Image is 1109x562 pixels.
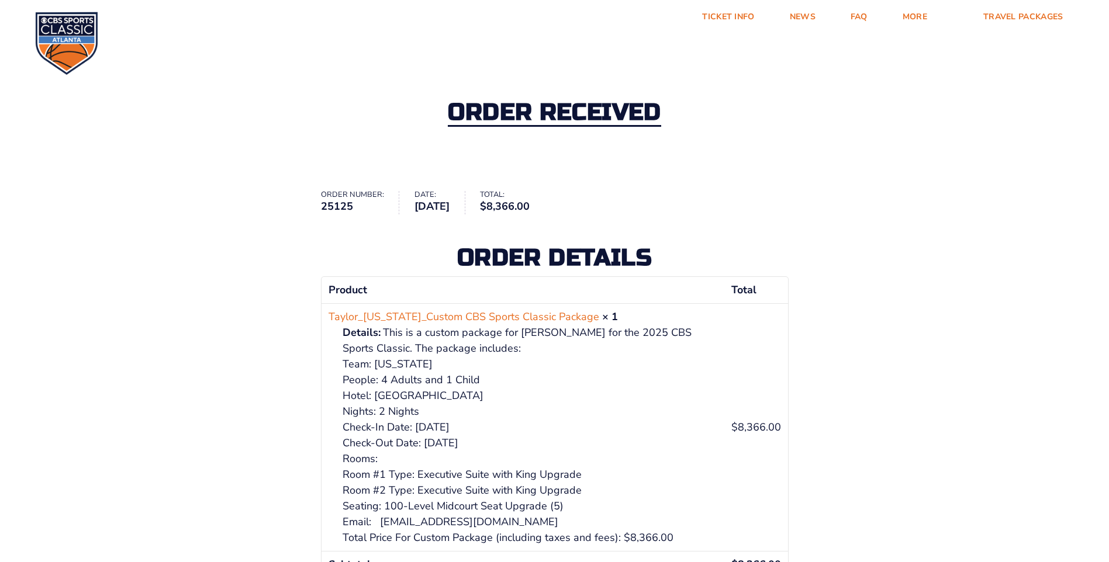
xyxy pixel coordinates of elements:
h2: Order details [321,246,789,269]
th: Product [322,277,724,303]
strong: Details: [343,325,381,341]
span: $ [731,420,738,434]
li: Total: [480,191,545,214]
strong: × 1 [602,310,618,324]
th: Total [724,277,788,303]
bdi: 8,366.00 [731,420,781,434]
img: CBS Sports Classic [35,12,98,75]
a: Taylor_[US_STATE]_Custom CBS Sports Classic Package [329,309,599,325]
li: Date: [414,191,465,214]
p: This is a custom package for [PERSON_NAME] for the 2025 CBS Sports Classic. The package includes:... [343,325,717,546]
span: $ [480,199,486,213]
h2: Order received [448,100,661,127]
li: Order number: [321,191,400,214]
strong: [DATE] [414,199,450,214]
bdi: 8,366.00 [480,199,530,213]
strong: 25125 [321,199,384,214]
